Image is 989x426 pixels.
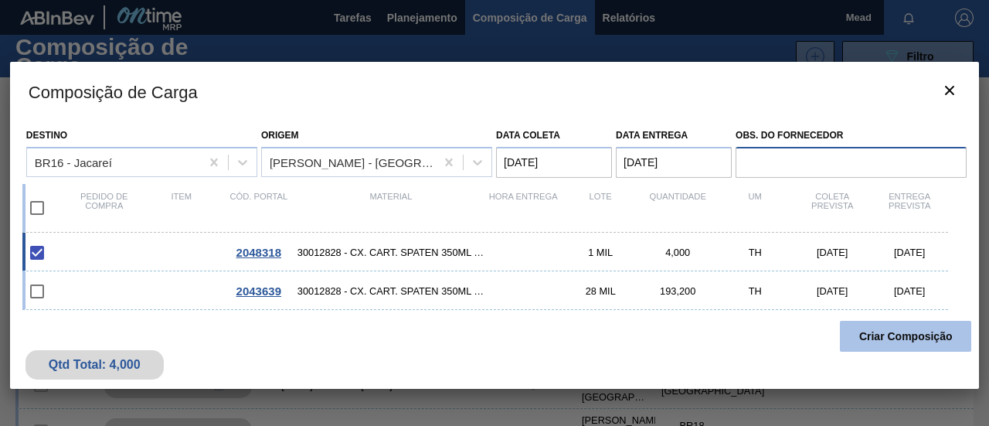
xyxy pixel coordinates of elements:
[297,247,484,258] span: 30012828 - CX. CART. SPATEN 350ML C12 429
[496,130,560,141] label: Data coleta
[616,147,732,178] input: dd/mm/yyyy
[616,130,688,141] label: Data Entrega
[562,192,639,224] div: Lote
[496,147,612,178] input: dd/mm/yyyy
[261,130,299,141] label: Origem
[236,285,281,298] span: 2043639
[871,247,948,258] div: [DATE]
[10,62,979,121] h3: Composição de Carga
[794,285,871,297] div: [DATE]
[716,285,794,297] div: TH
[639,192,716,224] div: Quantidade
[840,321,971,352] button: Criar Composição
[484,192,562,224] div: Hora Entrega
[297,285,484,297] span: 30012828 - CX. CART. SPATEN 350ML C12 429
[220,192,297,224] div: Cód. Portal
[736,124,967,147] label: Obs. do Fornecedor
[26,130,67,141] label: Destino
[639,285,716,297] div: 193,200
[37,358,152,372] div: Qtd Total: 4,000
[639,247,716,258] div: 4,000
[220,285,297,298] div: Ir para o Pedido
[716,192,794,224] div: UM
[220,246,297,259] div: Ir para o Pedido
[794,247,871,258] div: [DATE]
[716,247,794,258] div: TH
[871,285,948,297] div: [DATE]
[794,192,871,224] div: Coleta Prevista
[66,192,143,224] div: Pedido de compra
[871,192,948,224] div: Entrega Prevista
[562,247,639,258] div: 1 MIL
[143,192,220,224] div: Item
[236,246,281,259] span: 2048318
[562,285,639,297] div: 28 MIL
[270,155,437,169] div: [PERSON_NAME] - [GEOGRAPHIC_DATA] ([GEOGRAPHIC_DATA])
[35,155,112,169] div: BR16 - Jacareí
[297,192,484,224] div: Material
